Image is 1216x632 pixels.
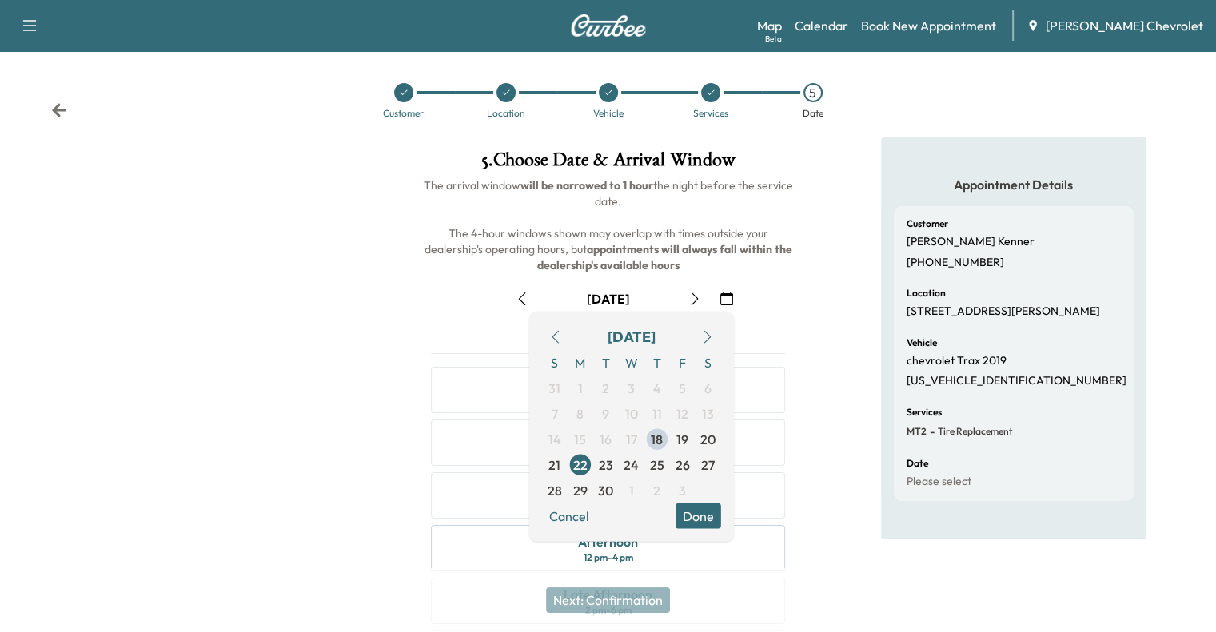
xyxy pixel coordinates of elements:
a: Book New Appointment [861,16,996,35]
span: 12 [676,404,688,423]
span: 3 [679,481,686,500]
span: W [619,350,644,376]
span: 1 [629,481,634,500]
span: 22 [573,455,588,475]
span: 18 [651,430,663,449]
div: Beta [765,33,782,45]
span: 9 [602,404,609,423]
img: Curbee Logo [570,14,647,37]
h5: Appointment Details [894,176,1134,193]
p: chevrolet Trax 2019 [907,354,1007,368]
span: 13 [702,404,714,423]
span: 28 [548,481,562,500]
h6: Location [907,288,946,298]
span: M [568,350,593,376]
p: [STREET_ADDRESS][PERSON_NAME] [907,304,1100,319]
span: Tire Replacement [935,425,1013,438]
span: 15 [574,430,586,449]
div: Location [487,109,525,118]
div: 5 [803,83,823,102]
button: Cancel [542,503,596,529]
div: Customer [383,109,424,118]
p: [PERSON_NAME] Kenner [907,235,1035,249]
h1: 5 . Choose Date & Arrival Window [418,150,798,177]
div: Back [51,102,67,118]
span: 19 [676,430,688,449]
h6: Vehicle [907,338,937,348]
span: 7 [552,404,558,423]
span: The arrival window the night before the service date. The 4-hour windows shown may overlap with t... [424,178,795,272]
span: S [696,350,721,376]
span: 2 [602,379,609,398]
h6: Services [907,407,942,417]
span: 16 [600,430,612,449]
div: [DATE] [587,290,630,308]
b: appointments will always fall within the dealership's available hours [537,242,795,272]
span: 14 [548,430,561,449]
span: 29 [573,481,588,500]
span: 25 [650,455,664,475]
span: MT2 [907,425,927,438]
span: 26 [676,455,690,475]
p: [US_VEHICLE_IDENTIFICATION_NUMBER] [907,374,1126,388]
span: - [927,423,935,439]
button: Done [676,503,721,529]
span: F [670,350,696,376]
span: T [644,350,670,376]
b: will be narrowed to 1 hour [520,178,653,193]
span: 20 [700,430,716,449]
span: 23 [599,455,613,475]
div: Vehicle [593,109,624,118]
span: 1 [578,379,583,398]
span: S [542,350,568,376]
p: [PHONE_NUMBER] [907,256,1004,270]
span: 24 [624,455,639,475]
span: 8 [576,404,584,423]
h6: Date [907,459,928,468]
span: 10 [625,404,638,423]
div: Date [803,109,823,118]
span: 3 [628,379,635,398]
div: 12 pm - 4 pm [584,551,633,564]
span: 31 [548,379,560,398]
div: [DATE] [608,326,656,348]
h6: Customer [907,219,948,229]
span: T [593,350,619,376]
span: 2 [653,481,660,500]
span: 27 [701,455,715,475]
span: 30 [598,481,613,500]
span: 4 [653,379,661,398]
span: 17 [626,430,637,449]
span: 21 [548,455,560,475]
span: 5 [679,379,686,398]
p: Please select [907,475,971,489]
a: Calendar [795,16,848,35]
span: 6 [704,379,712,398]
div: Services [693,109,728,118]
span: 11 [652,404,662,423]
span: [PERSON_NAME] Chevrolet [1046,16,1203,35]
a: MapBeta [757,16,782,35]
